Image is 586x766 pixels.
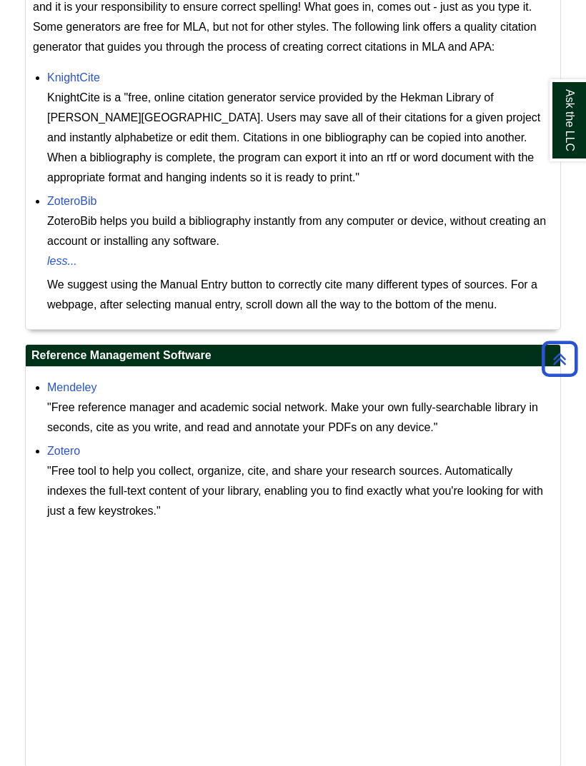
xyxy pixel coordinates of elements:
a: ZoteroBib [47,195,96,207]
h2: Reference Management Software [26,345,560,367]
a: Mendeley [47,381,96,393]
a: Zotero [47,445,80,457]
div: ZoteroBib helps you build a bibliography instantly from any computer or device, without creating ... [47,211,553,251]
div: "Free reference manager and academic social network. Make your own fully-searchable library in se... [47,398,553,438]
a: KnightCite [47,71,100,84]
a: less... [47,255,77,267]
a: Back to Top [537,349,582,368]
div: KnightCite is a "free, online citation generator service provided by the Hekman Library of [PERSO... [47,88,553,188]
div: We suggest using the Manual Entry button to correctly cite many different types of sources. For a... [47,275,553,315]
div: "Free tool to help you collect, organize, cite, and share your research sources. Automatically in... [47,461,553,521]
iframe: YouTube video player [33,528,433,753]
